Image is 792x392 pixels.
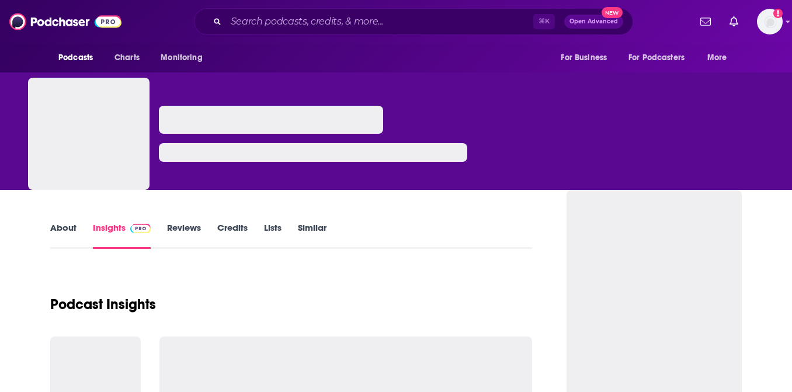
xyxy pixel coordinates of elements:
[707,50,727,66] span: More
[114,50,140,66] span: Charts
[564,15,623,29] button: Open AdvancedNew
[628,50,685,66] span: For Podcasters
[725,12,743,32] a: Show notifications dropdown
[161,50,202,66] span: Monitoring
[226,12,533,31] input: Search podcasts, credits, & more...
[757,9,783,34] button: Show profile menu
[194,8,633,35] div: Search podcasts, credits, & more...
[58,50,93,66] span: Podcasts
[553,47,621,69] button: open menu
[757,9,783,34] span: Logged in as heidi.egloff
[773,9,783,18] svg: Add a profile image
[602,7,623,18] span: New
[50,222,77,249] a: About
[167,222,201,249] a: Reviews
[130,224,151,233] img: Podchaser Pro
[50,47,108,69] button: open menu
[152,47,217,69] button: open menu
[298,222,326,249] a: Similar
[264,222,282,249] a: Lists
[533,14,555,29] span: ⌘ K
[107,47,147,69] a: Charts
[9,11,121,33] img: Podchaser - Follow, Share and Rate Podcasts
[696,12,715,32] a: Show notifications dropdown
[621,47,701,69] button: open menu
[569,19,618,25] span: Open Advanced
[217,222,248,249] a: Credits
[699,47,742,69] button: open menu
[50,296,156,313] h1: Podcast Insights
[93,222,151,249] a: InsightsPodchaser Pro
[561,50,607,66] span: For Business
[757,9,783,34] img: User Profile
